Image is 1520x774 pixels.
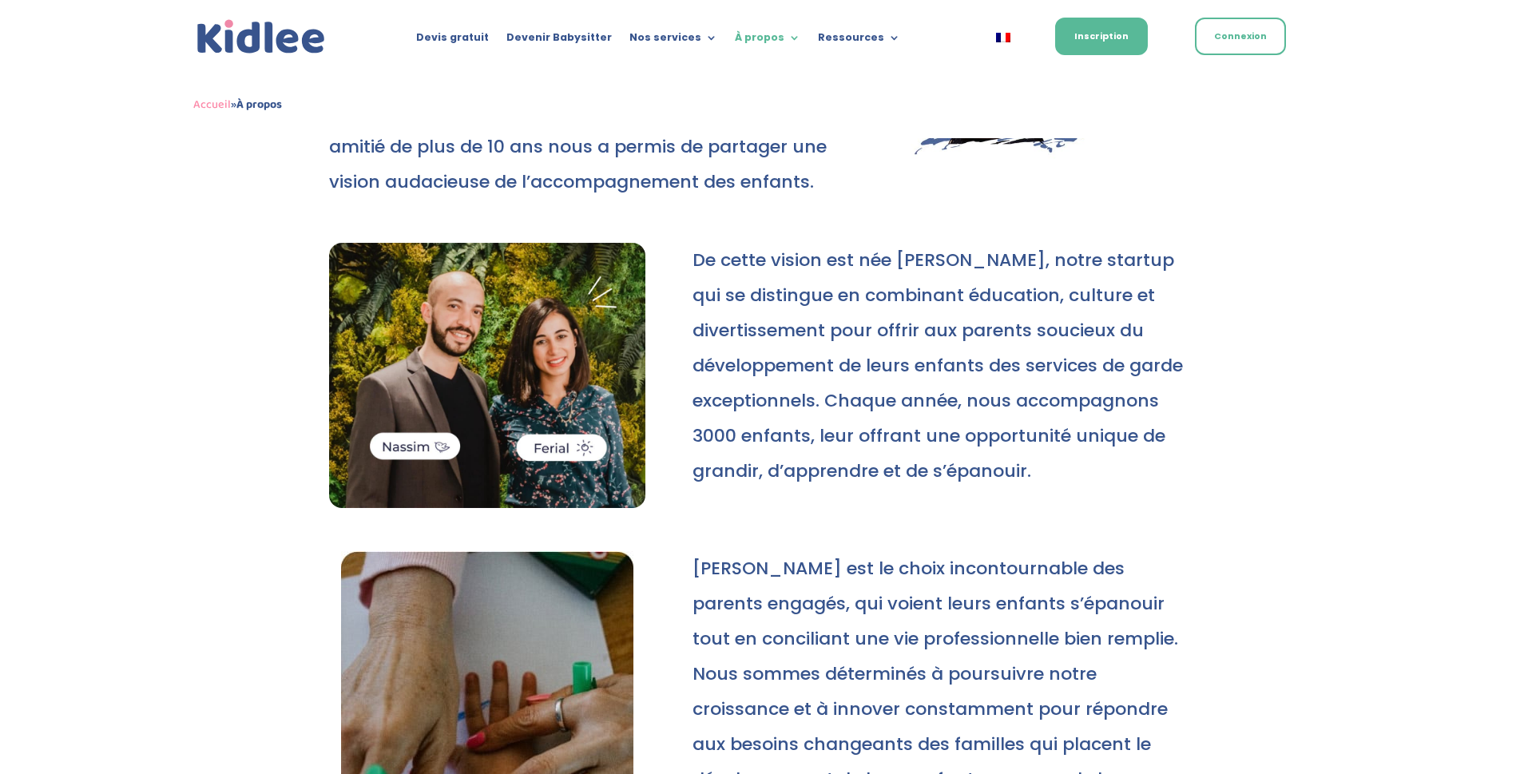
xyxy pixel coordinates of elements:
[1195,18,1286,55] a: Connexion
[996,33,1010,42] img: Français
[193,95,231,114] a: Accueil
[416,32,489,50] a: Devis gratuit
[735,32,800,50] a: À propos
[506,32,612,50] a: Devenir Babysitter
[193,16,329,58] a: Kidlee Logo
[236,95,282,114] strong: À propos
[193,95,282,114] span: »
[629,32,717,50] a: Nos services
[1055,18,1148,55] a: Inscription
[329,243,645,508] img: kidlee : Ferial & Nassim
[693,243,1191,489] p: De cette vision est née [PERSON_NAME], notre startup qui se distingue en combinant éducation, cul...
[818,32,900,50] a: Ressources
[193,16,329,58] img: logo_kidlee_bleu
